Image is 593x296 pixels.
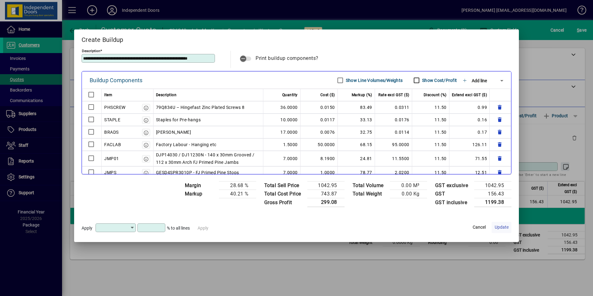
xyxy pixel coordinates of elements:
[377,155,409,162] div: 11.5500
[378,91,409,99] span: Rate excl GST ($)
[449,166,490,179] td: 12.51
[263,166,301,179] td: 7.0000
[263,126,301,138] td: 17.0000
[307,190,345,198] td: 743.87
[338,126,375,138] td: 32.75
[350,190,390,198] td: Total Weight
[474,182,511,190] td: 1042.95
[303,128,335,136] div: 0.0076
[303,104,335,111] div: 0.0150
[449,151,490,166] td: 71.55
[338,138,375,151] td: 68.15
[261,190,307,198] td: Total Cost Price
[154,138,263,151] td: Factory Labour - Hanging etc
[469,222,489,233] button: Cancel
[352,91,372,99] span: Markup (%)
[432,190,475,198] td: GST
[104,116,120,123] div: STAPLE
[307,198,345,207] td: 299.08
[104,169,116,176] div: JMPS
[154,101,263,114] td: 79Q834U – Hingefast Zinc Plated Screws 8
[377,169,409,176] div: 2.0200
[377,104,409,111] div: 0.0311
[90,75,143,85] div: Buildup Components
[219,190,256,198] td: 40.21 %
[261,182,307,190] td: Total Sell Price
[104,141,121,148] div: FACLAB
[474,190,511,198] td: 156.43
[74,29,519,47] h2: Create Buildup
[307,182,345,190] td: 1042.95
[452,91,487,99] span: Extend excl GST ($)
[377,116,409,123] div: 0.0176
[303,116,335,123] div: 0.0117
[449,126,490,138] td: 0.17
[492,222,511,233] button: Update
[154,151,263,166] td: DJP14030 / DJ11230N - 140 x 30mm Grooved / 112 x 30mm Arch FJ Primed Pine Jambs
[303,169,335,176] div: 1.0000
[263,101,301,114] td: 36.0000
[345,77,403,83] label: Show Line Volumes/Weights
[154,126,263,138] td: [PERSON_NAME]
[412,166,449,179] td: 11.50
[449,101,490,114] td: 0.99
[104,91,112,99] span: Item
[338,166,375,179] td: 78.77
[303,141,335,148] div: 50.0000
[263,114,301,126] td: 10.0000
[182,182,219,190] td: Margin
[412,101,449,114] td: 11.50
[449,138,490,151] td: 126.11
[320,91,335,99] span: Cost ($)
[412,114,449,126] td: 11.50
[449,114,490,126] td: 0.16
[182,190,219,198] td: Markup
[156,91,177,99] span: Description
[472,78,487,83] span: Add line
[82,49,100,53] mat-label: Description
[377,128,409,136] div: 0.0114
[167,226,190,231] span: % to all lines
[261,198,307,207] td: Gross Profit
[432,198,475,207] td: GST inclusive
[474,198,511,207] td: 1199.38
[338,114,375,126] td: 33.13
[338,151,375,166] td: 24.81
[350,182,390,190] td: Total Volume
[154,166,263,179] td: GESD4SPR3010P - FJ Primed Pine Stops
[256,55,319,61] span: Print buildup components?
[412,126,449,138] td: 11.50
[263,138,301,151] td: 1.5000
[432,182,475,190] td: GST exclusive
[263,151,301,166] td: 7.0000
[154,114,263,126] td: Staples for Pre-hangs
[219,182,256,190] td: 28.68 %
[495,224,509,231] span: Update
[390,182,427,190] td: 0.00 M³
[104,155,119,162] div: JMP01
[421,77,457,83] label: Show Cost/Profit
[424,91,447,99] span: Discount (%)
[412,151,449,166] td: 11.50
[473,224,486,231] span: Cancel
[104,128,119,136] div: BRADS
[82,226,92,231] span: Apply
[338,101,375,114] td: 83.49
[282,91,298,99] span: Quantity
[104,104,126,111] div: PHSCREW
[412,138,449,151] td: 11.50
[390,190,427,198] td: 0.00 Kg
[303,155,335,162] div: 8.1900
[377,141,409,148] div: 95.0000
